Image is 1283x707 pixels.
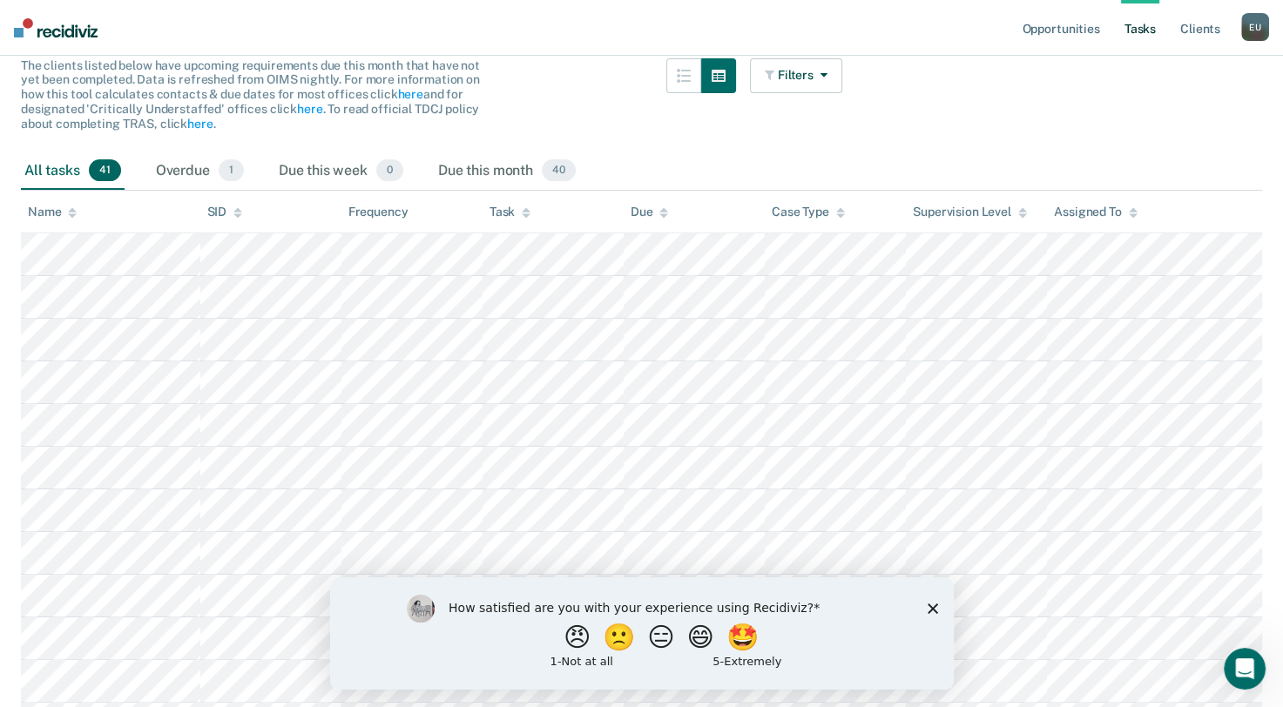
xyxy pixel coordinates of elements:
[187,117,213,131] a: here
[913,205,1027,219] div: Supervision Level
[1224,648,1266,690] iframe: Intercom live chat
[275,152,407,191] div: Due this week0
[219,159,244,182] span: 1
[152,152,247,191] div: Overdue1
[750,58,842,93] button: Filters
[21,152,125,191] div: All tasks41
[772,205,845,219] div: Case Type
[207,205,243,219] div: SID
[28,205,77,219] div: Name
[330,577,954,690] iframe: Survey by Kim from Recidiviz
[490,205,530,219] div: Task
[348,205,409,219] div: Frequency
[376,159,403,182] span: 0
[631,205,669,219] div: Due
[297,102,322,116] a: here
[1054,205,1137,219] div: Assigned To
[14,18,98,37] img: Recidiviz
[542,159,576,182] span: 40
[435,152,579,191] div: Due this month40
[89,159,121,182] span: 41
[21,58,480,131] span: The clients listed below have upcoming requirements due this month that have not yet been complet...
[1241,13,1269,41] button: EU
[1241,13,1269,41] div: E U
[397,87,422,101] a: here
